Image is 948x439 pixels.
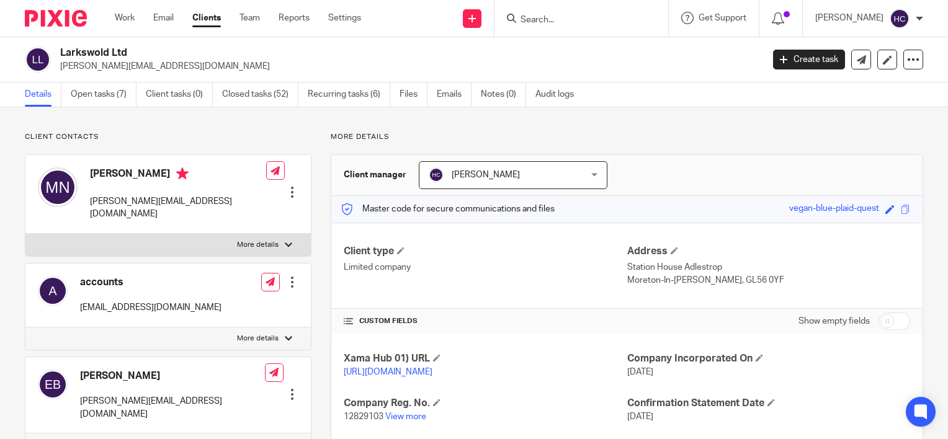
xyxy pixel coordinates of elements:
[38,370,68,399] img: svg%3E
[400,82,427,107] a: Files
[308,82,390,107] a: Recurring tasks (6)
[90,195,266,221] p: [PERSON_NAME][EMAIL_ADDRESS][DOMAIN_NAME]
[344,316,627,326] h4: CUSTOM FIELDS
[699,14,746,22] span: Get Support
[344,352,627,365] h4: Xama Hub 01) URL
[815,12,883,24] p: [PERSON_NAME]
[60,60,754,73] p: [PERSON_NAME][EMAIL_ADDRESS][DOMAIN_NAME]
[239,12,260,24] a: Team
[38,167,78,207] img: svg%3E
[115,12,135,24] a: Work
[344,412,383,421] span: 12829103
[80,276,221,289] h4: accounts
[328,12,361,24] a: Settings
[385,412,426,421] a: View more
[90,167,266,183] h4: [PERSON_NAME]
[344,397,627,410] h4: Company Reg. No.
[429,167,444,182] img: svg%3E
[627,397,910,410] h4: Confirmation Statement Date
[890,9,910,29] img: svg%3E
[773,50,845,69] a: Create task
[535,82,583,107] a: Audit logs
[71,82,136,107] a: Open tasks (7)
[798,315,870,327] label: Show empty fields
[452,171,520,179] span: [PERSON_NAME]
[481,82,526,107] a: Notes (0)
[25,82,61,107] a: Details
[519,15,631,26] input: Search
[153,12,174,24] a: Email
[331,132,923,142] p: More details
[80,301,221,314] p: [EMAIL_ADDRESS][DOMAIN_NAME]
[237,334,279,344] p: More details
[344,368,432,376] a: [URL][DOMAIN_NAME]
[627,245,910,258] h4: Address
[344,261,627,273] p: Limited company
[627,412,653,421] span: [DATE]
[25,47,51,73] img: svg%3E
[344,169,406,181] h3: Client manager
[25,10,87,27] img: Pixie
[627,368,653,376] span: [DATE]
[80,370,265,383] h4: [PERSON_NAME]
[222,82,298,107] a: Closed tasks (52)
[279,12,310,24] a: Reports
[176,167,189,180] i: Primary
[627,352,910,365] h4: Company Incorporated On
[627,274,910,286] p: Moreton-In-[PERSON_NAME], GL56 0YF
[344,245,627,258] h4: Client type
[192,12,221,24] a: Clients
[25,132,311,142] p: Client contacts
[60,47,615,60] h2: Larkswold Ltd
[146,82,213,107] a: Client tasks (0)
[437,82,472,107] a: Emails
[789,202,879,216] div: vegan-blue-plaid-quest
[627,261,910,273] p: Station House Adlestrop
[341,203,555,215] p: Master code for secure communications and files
[80,395,265,420] p: [PERSON_NAME][EMAIL_ADDRESS][DOMAIN_NAME]
[237,240,279,250] p: More details
[38,276,68,306] img: svg%3E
